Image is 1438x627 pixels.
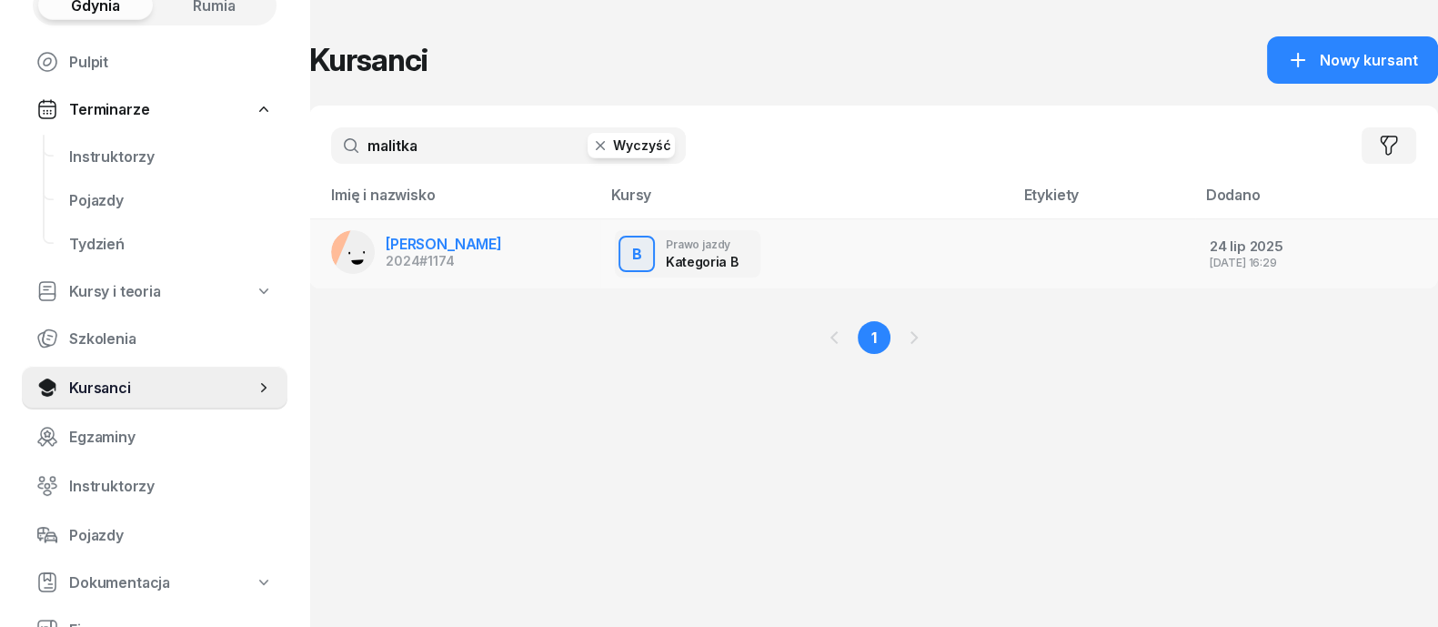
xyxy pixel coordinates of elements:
[618,236,655,272] button: B
[858,321,890,354] a: 1
[22,415,287,459] a: Egzaminy
[69,330,273,348] span: Szkolenia
[419,253,454,268] span: #1174
[1267,36,1438,84] button: Nowy kursant
[666,238,738,250] div: Prawo jazdy
[1320,52,1418,69] span: Nowy kursant
[331,127,686,164] input: Szukaj
[55,178,287,222] a: Pojazdy
[625,242,649,267] div: B
[22,271,287,311] a: Kursy i teoria
[69,478,273,495] span: Instruktorzy
[22,562,287,602] a: Dokumentacja
[666,254,738,269] div: Kategoria B
[386,255,502,268] div: 2024
[69,101,149,118] span: Terminarze
[69,527,273,544] span: Pojazdy
[1210,238,1423,255] div: 24 lip 2025
[69,574,170,592] span: Dokumentacja
[588,133,675,158] button: Wyczyść
[22,317,287,360] a: Szkolenia
[69,283,161,300] span: Kursy i teoria
[22,366,287,410] a: Kursanci
[69,148,273,166] span: Instruktorzy
[22,89,287,129] a: Terminarze
[600,186,1012,219] th: Kursy
[309,186,600,219] th: Imię i nazwisko
[55,222,287,266] a: Tydzień
[22,464,287,508] a: Instruktorzy
[69,379,255,397] span: Kursanci
[69,192,273,209] span: Pojazdy
[1210,257,1423,268] div: [DATE] 16:29
[331,230,502,274] a: [PERSON_NAME]2024#1174
[386,235,502,253] span: [PERSON_NAME]
[1012,186,1194,219] th: Etykiety
[69,429,273,446] span: Egzaminy
[22,513,287,557] a: Pojazdy
[309,44,427,76] h1: Kursanci
[55,135,287,178] a: Instruktorzy
[69,54,273,71] span: Pulpit
[69,236,273,253] span: Tydzień
[1195,186,1438,219] th: Dodano
[22,40,287,84] a: Pulpit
